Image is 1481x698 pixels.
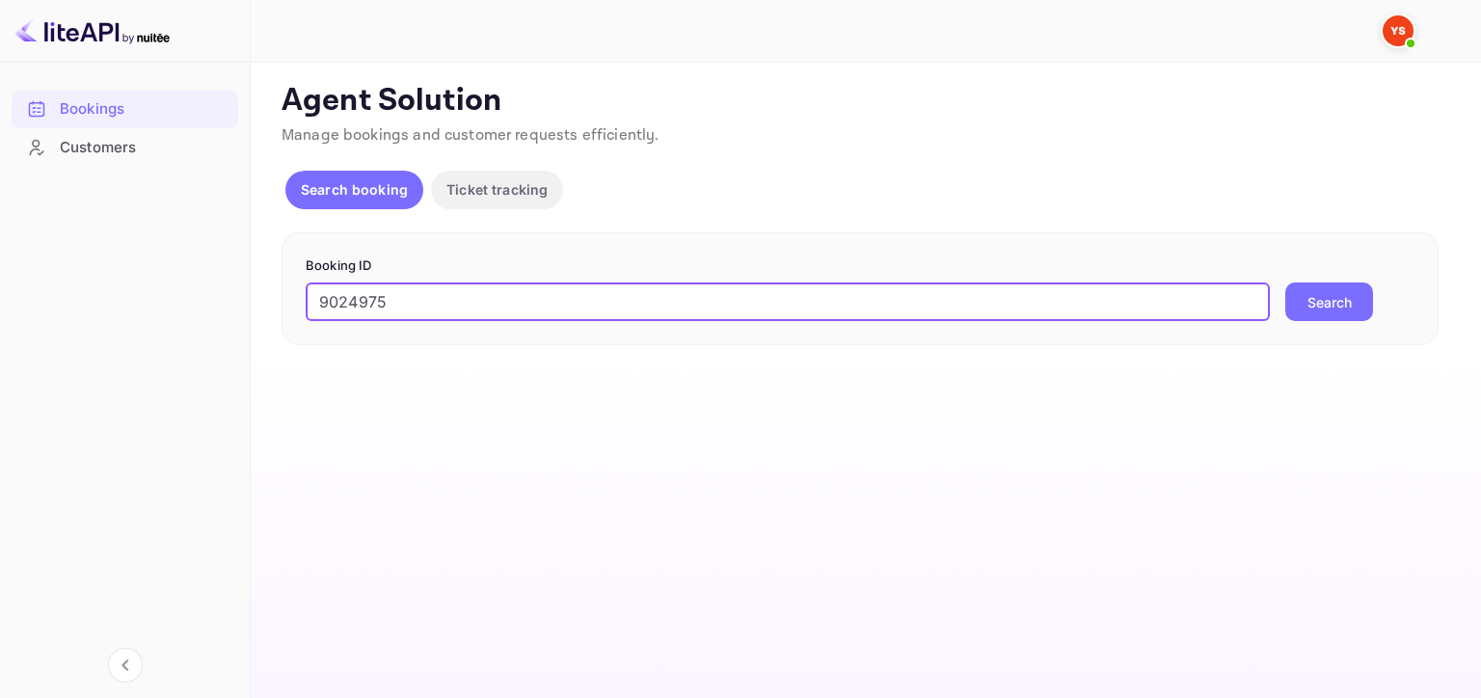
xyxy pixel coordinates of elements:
[15,15,170,46] img: LiteAPI logo
[446,179,548,200] p: Ticket tracking
[60,98,229,121] div: Bookings
[108,648,143,683] button: Collapse navigation
[12,91,238,126] a: Bookings
[301,179,408,200] p: Search booking
[306,282,1270,321] input: Enter Booking ID (e.g., 63782194)
[282,82,1446,121] p: Agent Solution
[282,125,660,146] span: Manage bookings and customer requests efficiently.
[60,137,229,159] div: Customers
[1383,15,1414,46] img: Yandex Support
[12,129,238,165] a: Customers
[12,91,238,128] div: Bookings
[1285,282,1373,321] button: Search
[12,129,238,167] div: Customers
[306,256,1414,276] p: Booking ID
